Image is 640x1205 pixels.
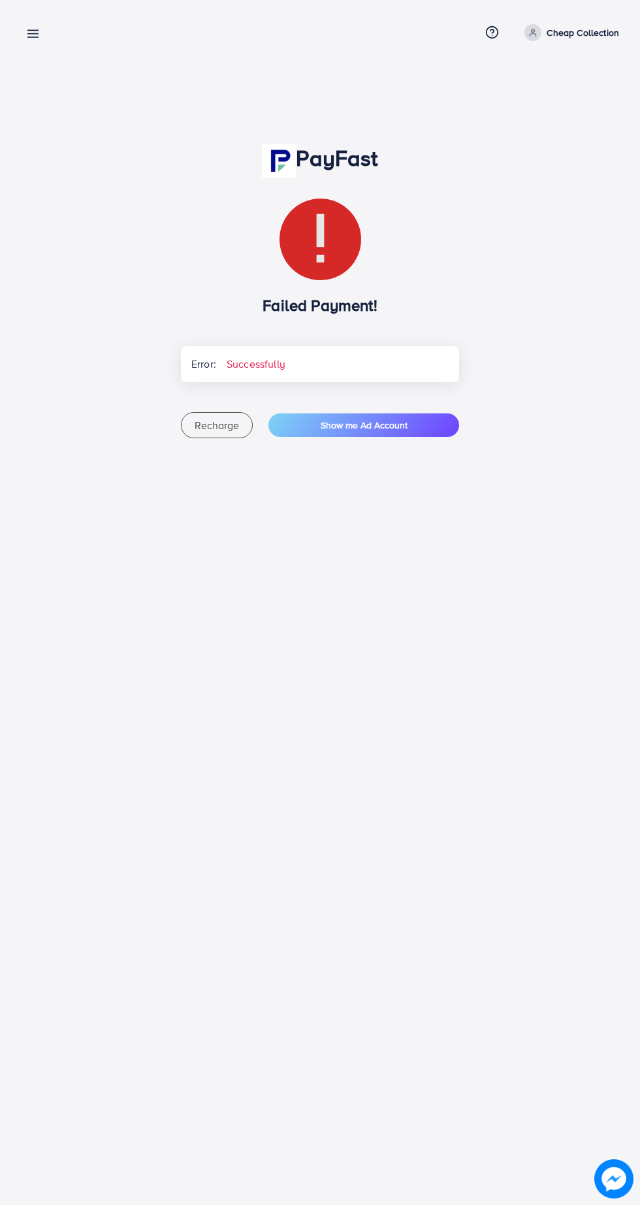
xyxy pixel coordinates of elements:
h3: Failed Payment! [181,296,459,315]
button: Recharge [181,412,253,438]
span: Recharge [195,418,239,432]
button: Show me Ad Account [268,413,459,437]
img: Error [280,199,361,280]
span: Successfully [216,346,296,382]
p: Cheap Collection [547,25,619,40]
span: Show me Ad Account [321,419,408,432]
img: image [594,1159,633,1198]
a: Cheap Collection [519,24,619,41]
img: PayFast [262,144,296,178]
h1: PayFast [181,144,459,178]
span: Error: [181,346,216,382]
